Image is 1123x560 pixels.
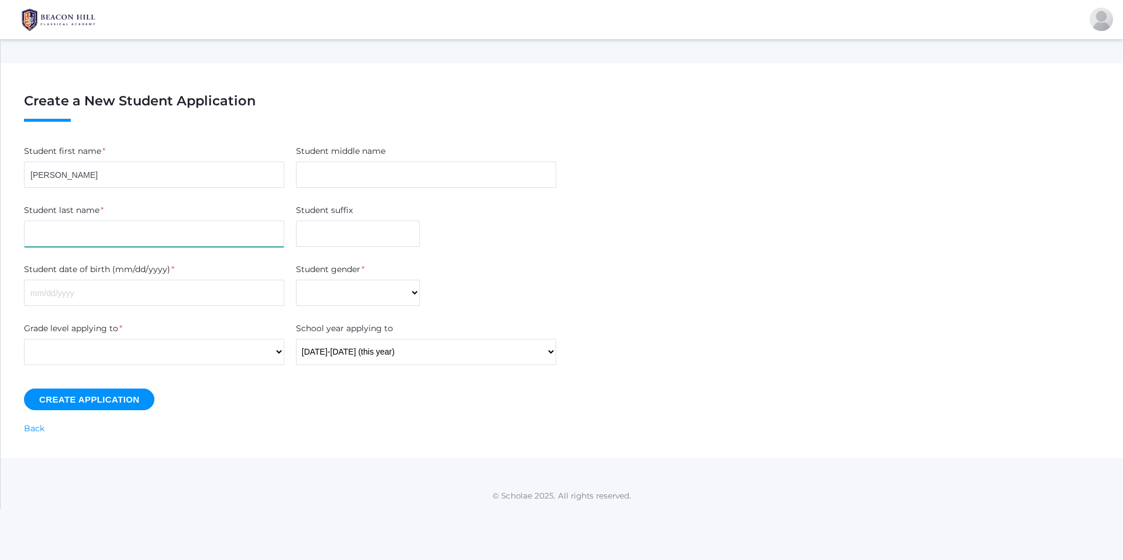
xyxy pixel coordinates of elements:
label: Student middle name [296,145,385,157]
a: Back [24,423,44,434]
label: School year applying to [296,322,393,335]
label: Student date of birth (mm/dd/yyyy) [24,263,170,276]
h1: Create a New Student Application [24,94,1100,122]
label: Student gender [296,263,360,276]
input: mm/dd/yyyy [24,280,284,306]
label: Grade level applying to [24,322,118,335]
label: Student last name [24,204,99,217]
label: Student first name [24,145,101,157]
div: Caitlin Pittman [1090,8,1113,31]
label: Student suffix [296,204,353,217]
input: Create Application [24,389,154,410]
p: © Scholae 2025. All rights reserved. [1,490,1123,501]
img: 1_BHCALogos-05.png [15,5,102,35]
